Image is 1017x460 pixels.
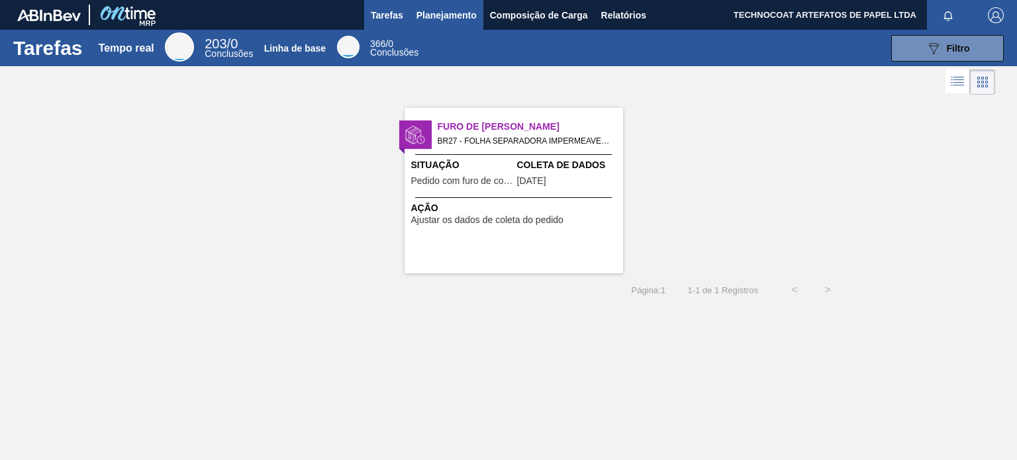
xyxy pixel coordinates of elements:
[264,43,326,54] font: Linha de base
[688,285,693,295] font: 1
[722,285,758,295] font: Registros
[99,42,154,54] font: Tempo real
[17,9,81,21] img: TNhmsLtSVTkK8tSr43FrP2fwEKptu5GPRR3wAAAABJRU5ErkJggg==
[230,36,238,51] font: 0
[416,10,477,21] font: Planejamento
[632,285,658,295] font: Página
[661,285,665,295] font: 1
[714,285,719,295] font: 1
[891,35,1004,62] button: Filtro
[517,160,606,170] font: Coleta de Dados
[695,285,700,295] font: 1
[811,273,844,306] button: >
[734,10,916,20] font: TECHNOCOAT ARTEFATOS DE PAPEL LTDA
[370,47,418,58] font: Conclusões
[370,38,385,49] span: 366
[337,36,360,58] div: Linha de base
[945,69,970,95] div: Visão em Lista
[205,36,226,51] span: 203
[13,37,83,59] font: Tarefas
[370,40,418,57] div: Linha de base
[411,176,514,186] span: Pedido com furo de coleta
[658,285,661,295] font: :
[970,69,995,95] div: Visão em Cards
[702,285,712,295] font: de
[778,273,811,306] button: <
[490,10,588,21] font: Composição de Carga
[693,285,695,295] font: -
[411,160,460,170] font: Situação
[517,175,546,186] font: [DATE]
[927,6,969,24] button: Notificações
[165,32,194,62] div: Tempo real
[411,203,438,213] font: Ação
[438,120,623,134] span: Furo de Coleta
[517,158,620,172] span: Coleta de Dados
[227,36,231,51] font: /
[388,38,393,49] font: 0
[947,43,970,54] font: Filtro
[205,48,253,59] font: Conclusões
[411,158,514,172] span: Situação
[205,38,253,58] div: Tempo real
[385,38,388,49] font: /
[411,175,519,186] font: Pedido com furo de coleta
[824,284,830,295] font: >
[371,10,403,21] font: Tarefas
[517,176,546,186] span: 16/06/2025
[405,125,425,145] img: status
[411,214,563,225] font: Ajustar os dados de coleta do pedido
[601,10,646,21] font: Relatórios
[988,7,1004,23] img: Sair
[438,134,612,148] span: BR27 - FOLHA SEPARADORA IMPERMEAVEL Pedido - 1968980
[791,284,797,295] font: <
[438,121,559,132] font: Furo de [PERSON_NAME]
[438,136,671,146] font: BR27 - FOLHA SEPARADORA IMPERMEAVEL Pedido - 1968980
